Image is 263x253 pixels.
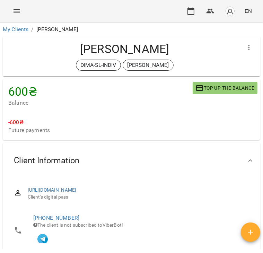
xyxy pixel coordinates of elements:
a: [URL][DOMAIN_NAME] [28,187,77,193]
span: Top up the balance [195,84,255,92]
a: [PHONE_NUMBER] [33,215,79,221]
p: DIMA-SL-INDIV [80,61,116,69]
nav: breadcrumb [3,25,260,34]
button: EN [242,5,255,17]
button: In touch with VooptyBot [33,229,52,247]
h4: 600 ₴ [8,85,193,99]
span: The client is not subscribed to ViberBot! [33,222,123,228]
img: avatar_s.png [225,6,235,16]
span: Client Information [14,155,79,166]
img: Telegram [37,234,48,244]
span: EN [245,7,252,15]
span: Future payments [8,126,255,134]
div: Client Information [3,143,260,178]
div: DIMA-SL-INDIV [76,60,121,71]
p: -600 ₴ [8,118,255,127]
li: / [31,25,33,34]
span: Balance [8,99,193,107]
div: [PERSON_NAME] [123,60,174,71]
button: Top up the balance [193,82,257,94]
h4: [PERSON_NAME] [8,42,241,56]
p: [PERSON_NAME] [36,25,78,34]
a: My Clients [3,26,28,33]
button: Menu [8,3,25,19]
p: [PERSON_NAME] [127,61,169,69]
span: Client's digital pass [28,194,249,201]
